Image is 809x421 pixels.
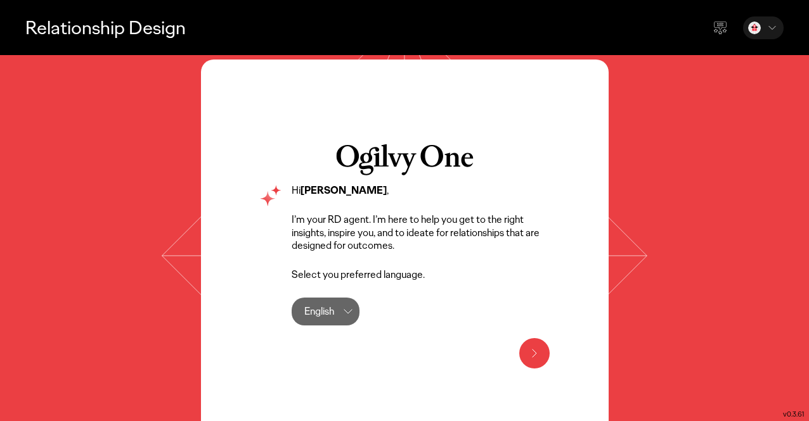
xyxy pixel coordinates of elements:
div: English [304,298,334,325]
img: Wendy Ong [748,22,761,34]
div: Send feedback [705,13,735,43]
p: Hi , [292,184,550,198]
strong: [PERSON_NAME] [301,184,387,197]
p: I’m your RD agent. I’m here to help you get to the right insights, inspire you, and to ideate for... [292,213,550,253]
p: Relationship Design [25,15,186,41]
p: Select you preferred language. [292,268,550,282]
